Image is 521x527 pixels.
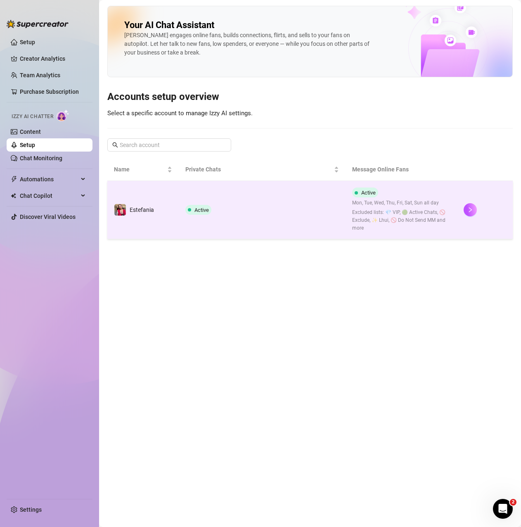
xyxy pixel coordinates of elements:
a: Content [20,128,41,135]
span: Chat Copilot [20,189,78,202]
a: Discover Viral Videos [20,214,76,220]
th: Private Chats [179,158,346,181]
img: logo-BBDzfeDw.svg [7,20,69,28]
span: Estefania [130,207,154,213]
img: Chat Copilot [11,193,16,199]
span: Active [194,207,209,213]
span: 2 [510,499,516,506]
input: Search account [120,140,220,150]
button: right [464,203,477,216]
a: Settings [20,506,42,513]
span: right [467,207,473,213]
span: Automations [20,173,78,186]
span: Private Chats [185,165,333,174]
h3: Accounts setup overview [107,90,513,104]
span: thunderbolt [11,176,17,183]
img: AI Chatter [57,109,69,121]
iframe: Intercom live chat [493,499,513,519]
span: Mon, Tue, Wed, Thu, Fri, Sat, Sun all day [352,199,450,207]
a: Setup [20,39,35,45]
a: Setup [20,142,35,148]
span: search [112,142,118,148]
span: Izzy AI Chatter [12,113,53,121]
a: Creator Analytics [20,52,86,65]
span: Active [361,190,376,196]
a: Team Analytics [20,72,60,78]
div: [PERSON_NAME] engages online fans, builds connections, flirts, and sells to your fans on autopilo... [124,31,372,57]
th: Message Online Fans [346,158,457,181]
a: Chat Monitoring [20,155,62,161]
h2: Your AI Chat Assistant [124,19,214,31]
th: Name [107,158,179,181]
a: Purchase Subscription [20,88,79,95]
img: Estefania [114,204,126,216]
span: Name [114,165,166,174]
span: Excluded lists: 💎 VIP, 🟢 Active Chats, 🚫 Exclude, ✨ Lhui, 🚫 Do Not Send MM and more [352,209,450,232]
span: Select a specific account to manage Izzy AI settings. [107,109,253,117]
